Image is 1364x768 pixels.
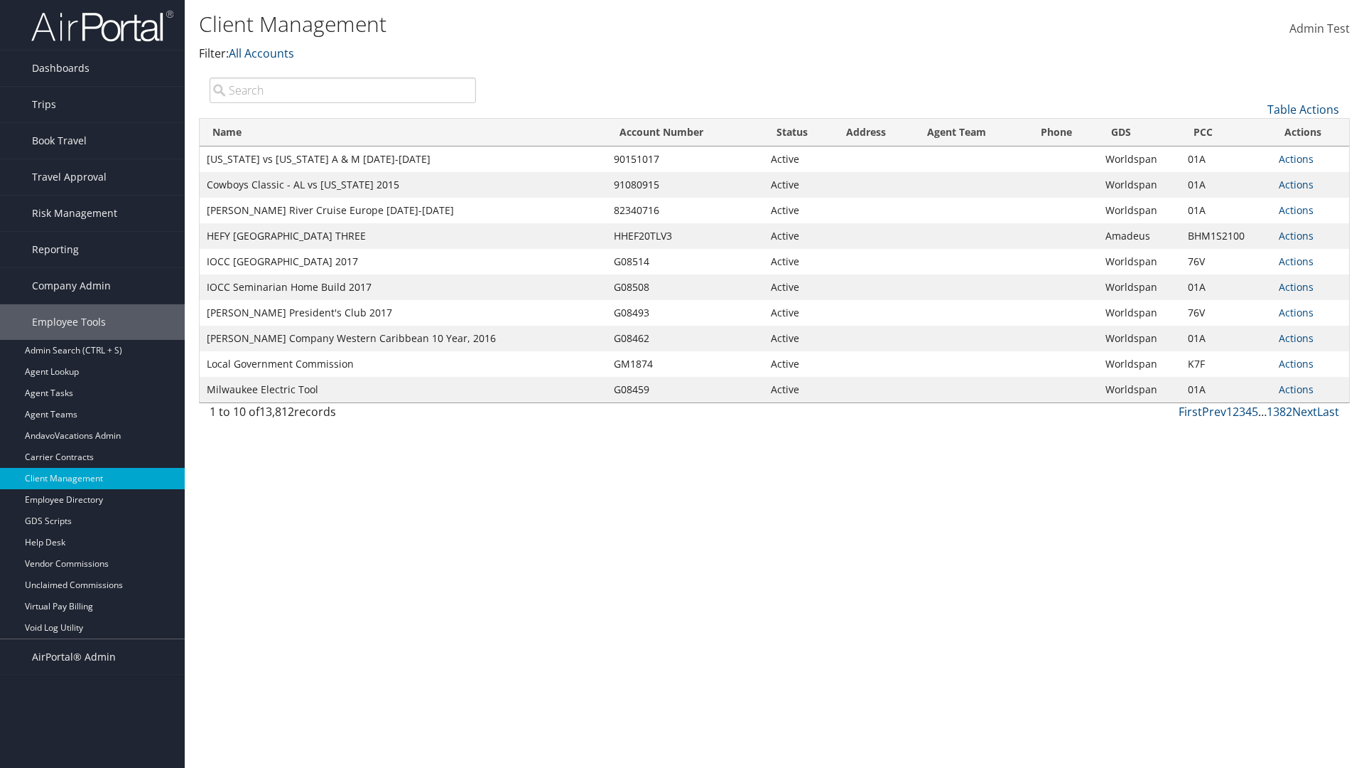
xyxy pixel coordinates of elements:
a: Actions [1279,331,1314,345]
td: Worldspan [1098,198,1181,223]
td: Worldspan [1098,300,1181,326]
a: 3 [1239,404,1245,420]
td: Worldspan [1098,326,1181,351]
p: Filter: [199,45,966,63]
th: GDS [1098,119,1181,146]
td: [PERSON_NAME] River Cruise Europe [DATE]-[DATE] [200,198,607,223]
h1: Client Management [199,9,966,39]
td: K7F [1181,351,1272,377]
th: Account Number: activate to sort column ascending [607,119,764,146]
td: 76V [1181,249,1272,274]
span: Risk Management [32,196,117,231]
a: Actions [1279,255,1314,268]
a: First [1179,404,1202,420]
td: G08508 [607,274,764,300]
span: Admin Test [1289,21,1350,36]
th: Agent Team [914,119,1028,146]
td: Worldspan [1098,274,1181,300]
th: Name: activate to sort column descending [200,119,607,146]
td: 01A [1181,172,1272,198]
td: 76V [1181,300,1272,326]
td: 01A [1181,377,1272,402]
td: Active [764,326,834,351]
span: Employee Tools [32,304,106,340]
td: HHEF20TLV3 [607,223,764,249]
a: Prev [1202,404,1226,420]
td: [PERSON_NAME] Company Western Caribbean 10 Year, 2016 [200,326,607,351]
td: Active [764,274,834,300]
td: G08514 [607,249,764,274]
td: Active [764,146,834,172]
th: Status: activate to sort column ascending [764,119,834,146]
span: Travel Approval [32,159,107,195]
div: 1 to 10 of records [210,403,476,427]
a: Next [1292,404,1317,420]
td: Amadeus [1098,223,1181,249]
a: Actions [1279,229,1314,242]
td: 91080915 [607,172,764,198]
td: Active [764,249,834,274]
td: 01A [1181,274,1272,300]
span: Company Admin [32,268,111,304]
a: Actions [1279,306,1314,319]
a: Actions [1279,152,1314,166]
td: Active [764,172,834,198]
a: 1 [1226,404,1233,420]
a: Actions [1279,357,1314,370]
a: Actions [1279,280,1314,294]
td: G08459 [607,377,764,402]
td: Milwaukee Electric Tool [200,377,607,402]
td: BHM1S2100 [1181,223,1272,249]
th: Phone [1028,119,1098,146]
td: Worldspan [1098,249,1181,274]
td: HEFY [GEOGRAPHIC_DATA] THREE [200,223,607,249]
td: G08462 [607,326,764,351]
td: Worldspan [1098,146,1181,172]
span: Book Travel [32,123,87,159]
td: [PERSON_NAME] President's Club 2017 [200,300,607,326]
a: 2 [1233,404,1239,420]
td: G08493 [607,300,764,326]
th: Actions [1272,119,1349,146]
td: Worldspan [1098,172,1181,198]
span: Dashboards [32,50,90,86]
input: Search [210,78,476,103]
a: Table Actions [1267,102,1339,117]
a: Admin Test [1289,7,1350,51]
a: 1382 [1267,404,1292,420]
td: 82340716 [607,198,764,223]
td: 01A [1181,198,1272,223]
td: Active [764,351,834,377]
td: [US_STATE] vs [US_STATE] A & M [DATE]-[DATE] [200,146,607,172]
td: Active [764,198,834,223]
a: Actions [1279,178,1314,191]
td: Active [764,223,834,249]
td: GM1874 [607,351,764,377]
th: Address [833,119,914,146]
a: All Accounts [229,46,294,61]
td: 90151017 [607,146,764,172]
a: 4 [1245,404,1252,420]
img: airportal-logo.png [31,9,173,43]
td: IOCC Seminarian Home Build 2017 [200,274,607,300]
td: Active [764,300,834,326]
td: Worldspan [1098,351,1181,377]
td: Active [764,377,834,402]
span: Reporting [32,232,79,267]
td: 01A [1181,146,1272,172]
span: AirPortal® Admin [32,639,116,675]
td: Cowboys Classic - AL vs [US_STATE] 2015 [200,172,607,198]
td: IOCC [GEOGRAPHIC_DATA] 2017 [200,249,607,274]
td: Worldspan [1098,377,1181,402]
a: Last [1317,404,1339,420]
span: … [1258,404,1267,420]
td: 01A [1181,326,1272,351]
a: 5 [1252,404,1258,420]
td: Local Government Commission [200,351,607,377]
a: Actions [1279,383,1314,396]
a: Actions [1279,203,1314,217]
th: PCC [1181,119,1272,146]
span: 13,812 [259,404,294,420]
span: Trips [32,87,56,122]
